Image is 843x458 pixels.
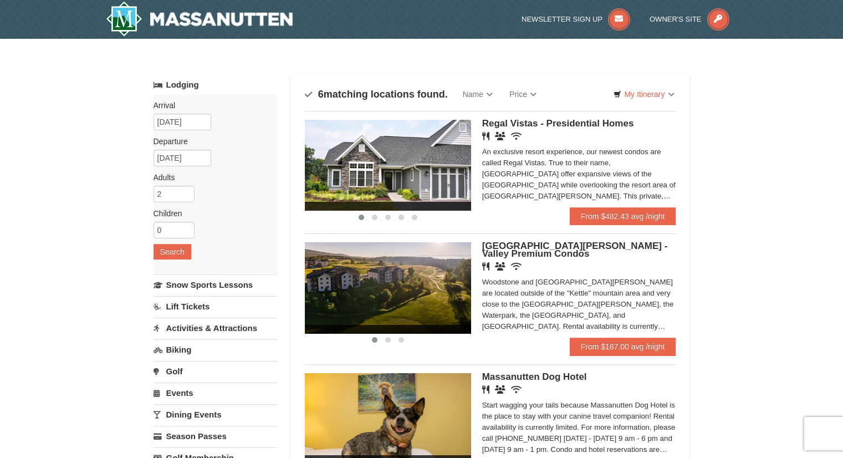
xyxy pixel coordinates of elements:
[106,1,293,37] a: Massanutten Resort
[570,338,676,355] a: From $187.00 avg /night
[154,208,269,219] label: Children
[606,86,681,103] a: My Itinerary
[318,89,324,100] span: 6
[106,1,293,37] img: Massanutten Resort Logo
[495,132,505,140] i: Banquet Facilities
[154,404,277,425] a: Dining Events
[154,426,277,446] a: Season Passes
[482,400,676,455] div: Start wagging your tails because Massanutten Dog Hotel is the place to stay with your canine trav...
[154,296,277,317] a: Lift Tickets
[154,136,269,147] label: Departure
[570,207,676,225] a: From $482.43 avg /night
[482,277,676,332] div: Woodstone and [GEOGRAPHIC_DATA][PERSON_NAME] are located outside of the "Kettle" mountain area an...
[154,172,269,183] label: Adults
[511,262,522,271] i: Wireless Internet (free)
[650,15,702,23] span: Owner's Site
[154,318,277,338] a: Activities & Attractions
[154,100,269,111] label: Arrival
[154,75,277,95] a: Lodging
[482,372,587,382] span: Massanutten Dog Hotel
[482,262,489,271] i: Restaurant
[154,339,277,360] a: Biking
[454,83,501,105] a: Name
[482,385,489,394] i: Restaurant
[482,241,668,259] span: [GEOGRAPHIC_DATA][PERSON_NAME] - Valley Premium Condos
[154,383,277,403] a: Events
[650,15,729,23] a: Owner's Site
[522,15,602,23] span: Newsletter Sign Up
[522,15,630,23] a: Newsletter Sign Up
[495,262,505,271] i: Banquet Facilities
[482,132,489,140] i: Restaurant
[482,118,634,129] span: Regal Vistas - Presidential Homes
[511,385,522,394] i: Wireless Internet (free)
[495,385,505,394] i: Banquet Facilities
[154,361,277,381] a: Golf
[305,89,448,100] h4: matching locations found.
[482,146,676,202] div: An exclusive resort experience, our newest condos are called Regal Vistas. True to their name, [G...
[511,132,522,140] i: Wireless Internet (free)
[154,274,277,295] a: Snow Sports Lessons
[501,83,545,105] a: Price
[154,244,191,259] button: Search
